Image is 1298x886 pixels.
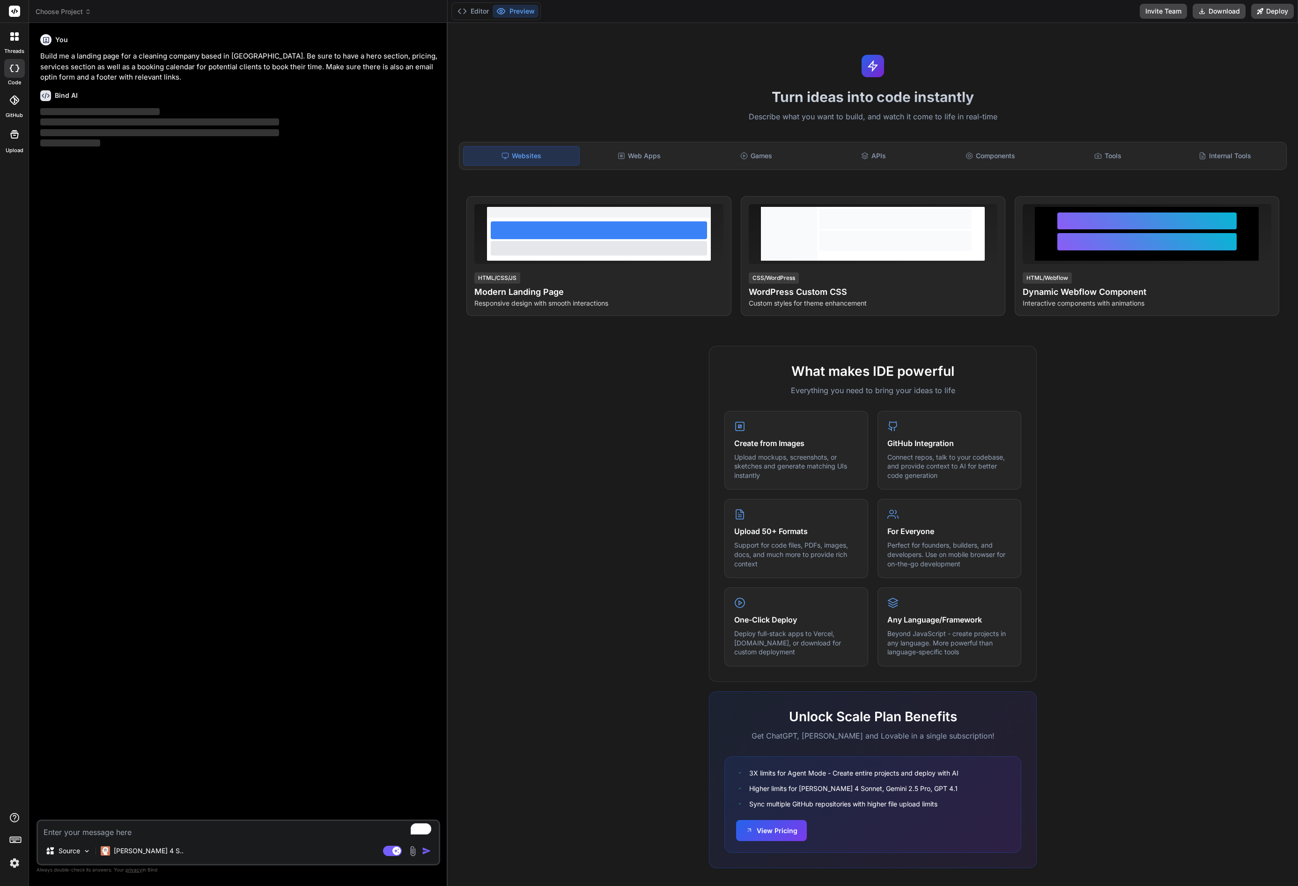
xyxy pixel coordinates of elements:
h4: Create from Images [734,438,858,449]
h4: Upload 50+ Formats [734,526,858,537]
span: ‌ [40,139,100,146]
h2: Unlock Scale Plan Benefits [724,707,1021,726]
p: Responsive design with smooth interactions [474,299,723,308]
h4: For Everyone [887,526,1011,537]
h4: Modern Landing Page [474,286,723,299]
h4: Dynamic Webflow Component [1023,286,1271,299]
button: Invite Team [1140,4,1187,19]
span: ‌ [40,118,279,125]
textarea: To enrich screen reader interactions, please activate Accessibility in Grammarly extension settings [38,821,439,838]
h4: WordPress Custom CSS [749,286,997,299]
span: ‌ [40,108,160,115]
img: attachment [407,846,418,857]
label: code [8,79,21,87]
div: HTML/CSS/JS [474,272,520,284]
p: Describe what you want to build, and watch it come to life in real-time [453,111,1292,123]
label: Upload [6,146,23,154]
p: Custom styles for theme enhancement [749,299,997,308]
img: icon [422,846,431,856]
img: Claude 4 Sonnet [101,846,110,856]
button: Editor [454,5,493,18]
div: HTML/Webflow [1023,272,1072,284]
p: Build me a landing page for a cleaning company based in [GEOGRAPHIC_DATA]. Be sure to have a hero... [40,51,438,83]
div: CSS/WordPress [749,272,799,284]
div: Tools [1050,146,1165,166]
div: Internal Tools [1167,146,1283,166]
div: Components [933,146,1048,166]
span: ‌ [40,129,279,136]
p: Source [59,846,80,856]
h4: One-Click Deploy [734,614,858,625]
div: Websites [463,146,579,166]
span: Choose Project [36,7,91,16]
span: Higher limits for [PERSON_NAME] 4 Sonnet, Gemini 2.5 Pro, GPT 4.1 [749,783,958,793]
label: threads [4,47,24,55]
div: Web Apps [582,146,697,166]
p: Interactive components with animations [1023,299,1271,308]
h4: GitHub Integration [887,438,1011,449]
img: settings [7,855,22,871]
p: Upload mockups, screenshots, or sketches and generate matching UIs instantly [734,453,858,480]
h6: Bind AI [55,91,78,100]
p: Everything you need to bring your ideas to life [724,385,1021,396]
p: Deploy full-stack apps to Vercel, [DOMAIN_NAME], or download for custom deployment [734,629,858,657]
button: Deploy [1251,4,1294,19]
h1: Turn ideas into code instantly [453,88,1292,105]
h4: Any Language/Framework [887,614,1011,625]
div: Games [699,146,814,166]
button: View Pricing [736,820,807,841]
div: APIs [816,146,931,166]
span: Sync multiple GitHub repositories with higher file upload limits [749,799,937,809]
h6: You [55,35,68,44]
h2: What makes IDE powerful [724,361,1021,381]
label: GitHub [6,111,23,119]
p: Connect repos, talk to your codebase, and provide context to AI for better code generation [887,453,1011,480]
p: Perfect for founders, builders, and developers. Use on mobile browser for on-the-go development [887,541,1011,568]
span: 3X limits for Agent Mode - Create entire projects and deploy with AI [749,768,959,778]
p: [PERSON_NAME] 4 S.. [114,846,184,856]
p: Support for code files, PDFs, images, docs, and much more to provide rich context [734,541,858,568]
span: privacy [125,867,142,872]
p: Get ChatGPT, [PERSON_NAME] and Lovable in a single subscription! [724,730,1021,741]
img: Pick Models [83,847,91,855]
p: Beyond JavaScript - create projects in any language. More powerful than language-specific tools [887,629,1011,657]
button: Preview [493,5,538,18]
button: Download [1193,4,1246,19]
p: Always double-check its answers. Your in Bind [37,865,440,874]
